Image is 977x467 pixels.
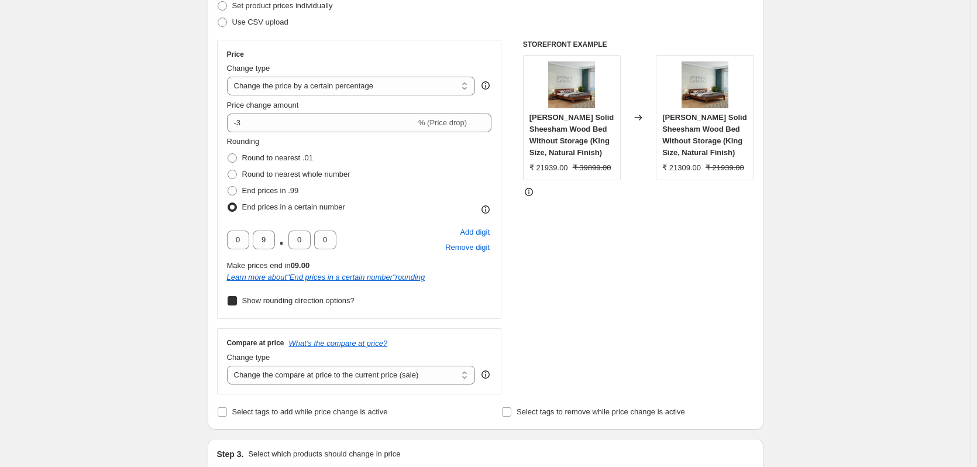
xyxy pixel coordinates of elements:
span: Add digit [460,226,490,238]
button: Remove placeholder [443,240,491,255]
span: Round to nearest whole number [242,170,350,178]
h2: Step 3. [217,448,244,460]
span: Select tags to remove while price change is active [517,407,685,416]
div: ₹ 21309.00 [662,162,701,174]
img: Maria_Solid_Sheesham_Wood_Bed_Without_Storage_King_Size_Natural_Finish_80x.jpg [682,61,728,108]
strike: ₹ 21939.00 [706,162,744,174]
input: ﹡ [253,231,275,249]
input: ﹡ [314,231,336,249]
input: ﹡ [288,231,311,249]
span: Remove digit [445,242,490,253]
h3: Price [227,50,244,59]
span: Change type [227,64,270,73]
img: Maria_Solid_Sheesham_Wood_Bed_Without_Storage_King_Size_Natural_Finish_80x.jpg [548,61,595,108]
h6: STOREFRONT EXAMPLE [523,40,754,49]
a: Learn more about"End prices in a certain number"rounding [227,273,425,281]
h3: Compare at price [227,338,284,348]
span: Price change amount [227,101,299,109]
span: [PERSON_NAME] Solid Sheesham Wood Bed Without Storage (King Size, Natural Finish) [662,113,746,157]
span: Use CSV upload [232,18,288,26]
div: ₹ 21939.00 [529,162,568,174]
div: help [480,80,491,91]
span: Set product prices individually [232,1,333,10]
button: Add placeholder [458,225,491,240]
button: What's the compare at price? [289,339,388,348]
strike: ₹ 39899.00 [573,162,611,174]
span: End prices in a certain number [242,202,345,211]
span: Change type [227,353,270,362]
i: Learn more about " End prices in a certain number " rounding [227,273,425,281]
span: % (Price drop) [418,118,467,127]
span: Show rounding direction options? [242,296,355,305]
span: Rounding [227,137,260,146]
span: [PERSON_NAME] Solid Sheesham Wood Bed Without Storage (King Size, Natural Finish) [529,113,614,157]
span: End prices in .99 [242,186,299,195]
span: Make prices end in [227,261,310,270]
span: Round to nearest .01 [242,153,313,162]
span: Select tags to add while price change is active [232,407,388,416]
div: help [480,369,491,380]
b: 09.00 [291,261,310,270]
input: -15 [227,114,416,132]
input: ﹡ [227,231,249,249]
p: Select which products should change in price [248,448,400,460]
span: . [278,231,285,249]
